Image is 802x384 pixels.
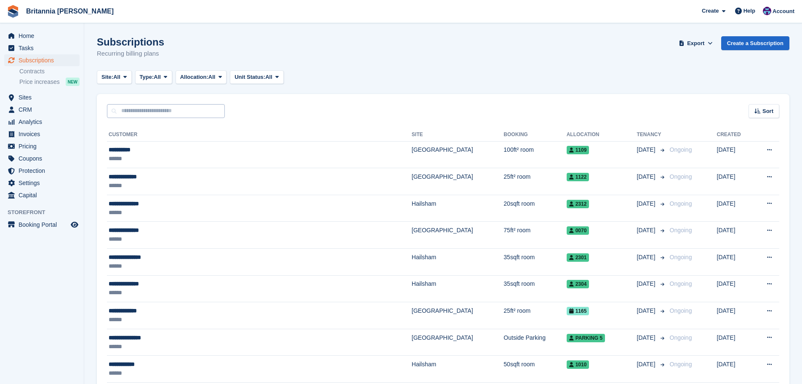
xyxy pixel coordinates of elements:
a: menu [4,116,80,128]
span: 1109 [567,146,589,154]
span: 2301 [567,253,589,262]
p: Recurring billing plans [97,49,164,59]
td: [DATE] [717,168,753,195]
a: menu [4,165,80,177]
td: [DATE] [717,141,753,168]
td: [DATE] [717,195,753,222]
a: Britannia [PERSON_NAME] [23,4,117,18]
a: menu [4,104,80,115]
a: menu [4,219,80,231]
a: menu [4,91,80,103]
button: Site: All [97,70,132,84]
td: Hailsham [412,195,504,222]
a: Price increases NEW [19,77,80,86]
span: All [208,73,216,81]
td: [DATE] [717,329,753,356]
span: Type: [140,73,154,81]
span: Account [773,7,794,16]
span: Pricing [19,140,69,152]
span: CRM [19,104,69,115]
a: menu [4,54,80,66]
span: [DATE] [637,172,657,181]
span: Ongoing [670,361,692,368]
td: 100ft² room [504,141,566,168]
span: Ongoing [670,334,692,341]
span: Sites [19,91,69,103]
td: 35sqft room [504,249,566,276]
td: [DATE] [717,249,753,276]
span: All [154,73,161,81]
span: Ongoing [670,200,692,207]
td: [GEOGRAPHIC_DATA] [412,168,504,195]
span: [DATE] [637,360,657,369]
td: 50sqft room [504,356,566,383]
span: Coupons [19,153,69,164]
div: NEW [66,78,80,86]
a: menu [4,42,80,54]
span: Tasks [19,42,69,54]
button: Unit Status: All [230,70,283,84]
th: Tenancy [637,128,666,142]
span: [DATE] [637,279,657,288]
span: 2312 [567,200,589,208]
td: Hailsham [412,275,504,302]
th: Allocation [567,128,637,142]
span: Invoices [19,128,69,140]
a: menu [4,140,80,152]
td: Hailsham [412,249,504,276]
a: menu [4,128,80,140]
td: [GEOGRAPHIC_DATA] [412,302,504,329]
button: Export [677,36,714,50]
span: Sort [762,107,773,115]
span: Help [743,7,755,15]
h1: Subscriptions [97,36,164,48]
span: Subscriptions [19,54,69,66]
td: [GEOGRAPHIC_DATA] [412,329,504,356]
span: Ongoing [670,173,692,180]
td: [DATE] [717,356,753,383]
td: Outside Parking [504,329,566,356]
span: Protection [19,165,69,177]
td: 25ft² room [504,302,566,329]
span: Parking 5 [567,334,605,342]
span: Allocation: [180,73,208,81]
span: Site: [101,73,113,81]
a: menu [4,153,80,164]
span: Ongoing [670,227,692,234]
th: Customer [107,128,412,142]
span: Settings [19,177,69,189]
a: menu [4,30,80,42]
span: [DATE] [637,253,657,262]
span: Unit Status: [234,73,265,81]
td: 35sqft room [504,275,566,302]
span: [DATE] [637,199,657,208]
a: Contracts [19,67,80,75]
td: 20sqft room [504,195,566,222]
span: 1010 [567,360,589,369]
td: [DATE] [717,275,753,302]
td: [DATE] [717,222,753,249]
td: [GEOGRAPHIC_DATA] [412,222,504,249]
span: [DATE] [637,333,657,342]
a: Create a Subscription [721,36,789,50]
button: Allocation: All [176,70,227,84]
span: [DATE] [637,226,657,235]
span: 0070 [567,226,589,235]
span: Ongoing [670,280,692,287]
span: Create [702,7,719,15]
th: Booking [504,128,566,142]
span: Ongoing [670,254,692,260]
span: 1165 [567,307,589,315]
span: Price increases [19,78,60,86]
a: menu [4,189,80,201]
span: All [265,73,272,81]
td: 75ft² room [504,222,566,249]
button: Type: All [135,70,172,84]
span: Analytics [19,116,69,128]
td: 25ft² room [504,168,566,195]
span: Export [687,39,704,48]
a: Preview store [69,220,80,230]
th: Site [412,128,504,142]
span: Capital [19,189,69,201]
img: stora-icon-8386f47178a22dfd0bd8f6a31ec36ba5ce8667c1dd55bd0f319d3a0aa187defe.svg [7,5,19,18]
